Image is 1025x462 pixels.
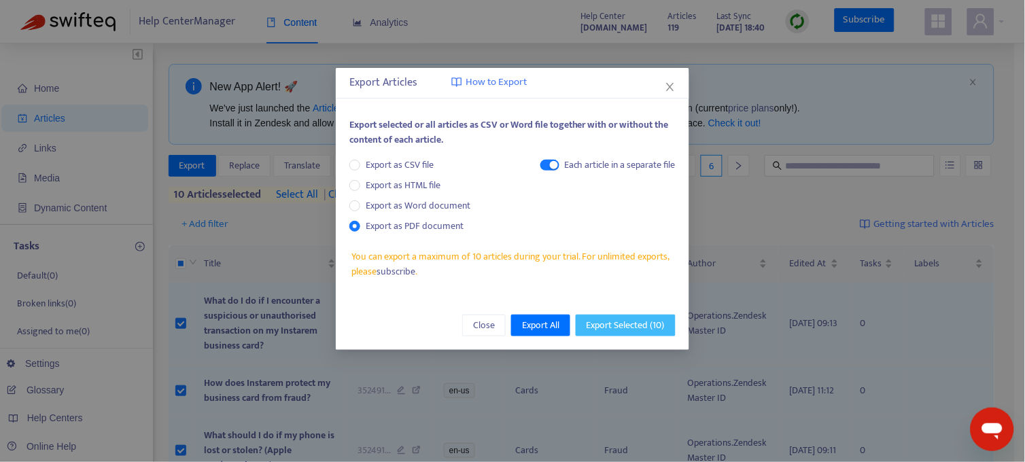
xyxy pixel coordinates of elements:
img: image-link [451,77,462,88]
button: Close [663,79,678,94]
span: Export selected or all articles as CSV or Word file together with or without the content of each ... [349,117,669,147]
span: Export as CSV file [360,158,439,173]
span: You can export a maximum of 10 articles during your trial. For unlimited exports, please . [352,249,676,279]
span: Export All [522,318,559,333]
button: Export Selected (10) [576,315,676,336]
span: Export as Word document [360,198,476,213]
a: subscribe [377,264,416,279]
button: Export All [511,315,570,336]
span: close [665,82,676,92]
span: How to Export [466,75,527,90]
a: How to Export [451,75,527,90]
iframe: Button to launch messaging window, conversation in progress [971,408,1014,451]
span: Export Selected ( 10 ) [587,318,665,333]
button: Close [462,315,506,336]
span: Export as HTML file [360,178,446,193]
span: Export as PDF document [366,218,464,234]
div: Export Articles [349,75,676,91]
span: Close [473,318,495,333]
div: Each article in a separate file [564,158,676,173]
